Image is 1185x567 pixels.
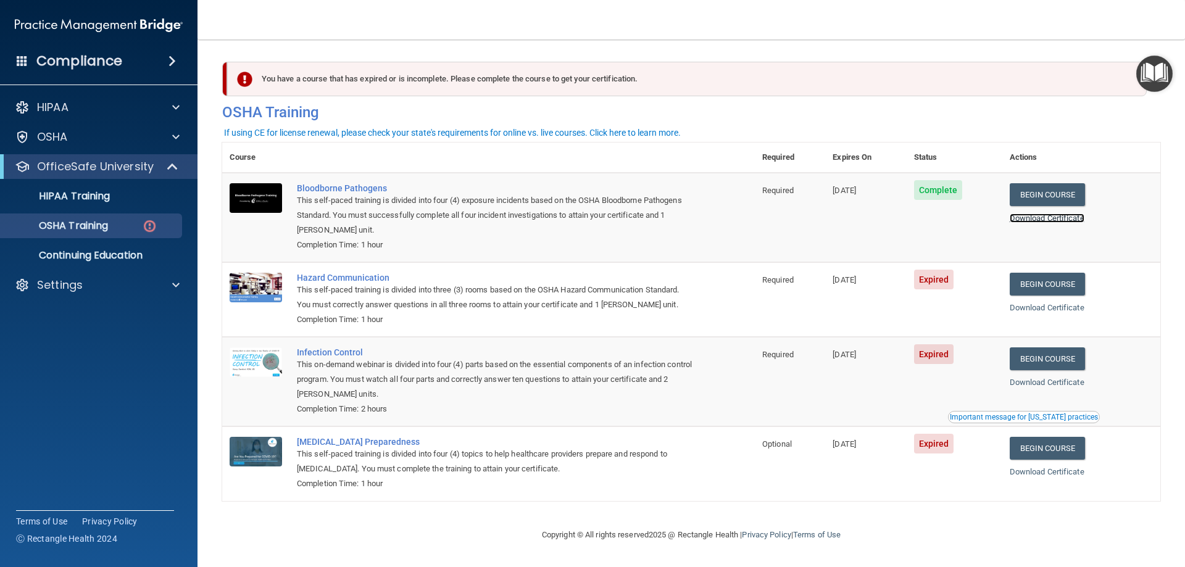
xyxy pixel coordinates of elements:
[36,52,122,70] h4: Compliance
[37,100,69,115] p: HIPAA
[755,143,825,173] th: Required
[1010,378,1084,387] a: Download Certificate
[82,515,138,528] a: Privacy Policy
[222,104,1160,121] h4: OSHA Training
[762,439,792,449] span: Optional
[833,275,856,284] span: [DATE]
[948,411,1100,423] button: Read this if you are a dental practitioner in the state of CA
[297,273,693,283] a: Hazard Communication
[1010,467,1084,476] a: Download Certificate
[37,159,154,174] p: OfficeSafe University
[1010,303,1084,312] a: Download Certificate
[297,357,693,402] div: This on-demand webinar is divided into four (4) parts based on the essential components of an inf...
[297,402,693,416] div: Completion Time: 2 hours
[237,72,252,87] img: exclamation-circle-solid-danger.72ef9ffc.png
[15,13,183,38] img: PMB logo
[222,143,289,173] th: Course
[297,447,693,476] div: This self-paced training is divided into four (4) topics to help healthcare providers prepare and...
[16,515,67,528] a: Terms of Use
[914,180,963,200] span: Complete
[8,249,177,262] p: Continuing Education
[297,183,693,193] a: Bloodborne Pathogens
[1136,56,1173,92] button: Open Resource Center
[297,476,693,491] div: Completion Time: 1 hour
[793,530,841,539] a: Terms of Use
[914,344,954,364] span: Expired
[297,312,693,327] div: Completion Time: 1 hour
[833,350,856,359] span: [DATE]
[297,437,693,447] a: [MEDICAL_DATA] Preparedness
[15,278,180,292] a: Settings
[1002,143,1160,173] th: Actions
[15,130,180,144] a: OSHA
[224,128,681,137] div: If using CE for license renewal, please check your state's requirements for online vs. live cours...
[466,515,917,555] div: Copyright © All rights reserved 2025 @ Rectangle Health | |
[907,143,1002,173] th: Status
[742,530,791,539] a: Privacy Policy
[227,62,1147,96] div: You have a course that has expired or is incomplete. Please complete the course to get your certi...
[297,238,693,252] div: Completion Time: 1 hour
[142,218,157,234] img: danger-circle.6113f641.png
[762,275,794,284] span: Required
[297,193,693,238] div: This self-paced training is divided into four (4) exposure incidents based on the OSHA Bloodborne...
[297,283,693,312] div: This self-paced training is divided into three (3) rooms based on the OSHA Hazard Communication S...
[914,270,954,289] span: Expired
[914,434,954,453] span: Expired
[1010,213,1084,223] a: Download Certificate
[1010,273,1085,296] a: Begin Course
[37,130,68,144] p: OSHA
[222,126,683,139] button: If using CE for license renewal, please check your state's requirements for online vs. live cours...
[825,143,906,173] th: Expires On
[8,190,110,202] p: HIPAA Training
[37,278,83,292] p: Settings
[950,413,1098,421] div: Important message for [US_STATE] practices
[15,159,179,174] a: OfficeSafe University
[833,186,856,195] span: [DATE]
[1010,183,1085,206] a: Begin Course
[16,532,117,545] span: Ⓒ Rectangle Health 2024
[15,100,180,115] a: HIPAA
[1010,437,1085,460] a: Begin Course
[762,350,794,359] span: Required
[297,347,693,357] a: Infection Control
[833,439,856,449] span: [DATE]
[8,220,108,232] p: OSHA Training
[1010,347,1085,370] a: Begin Course
[762,186,794,195] span: Required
